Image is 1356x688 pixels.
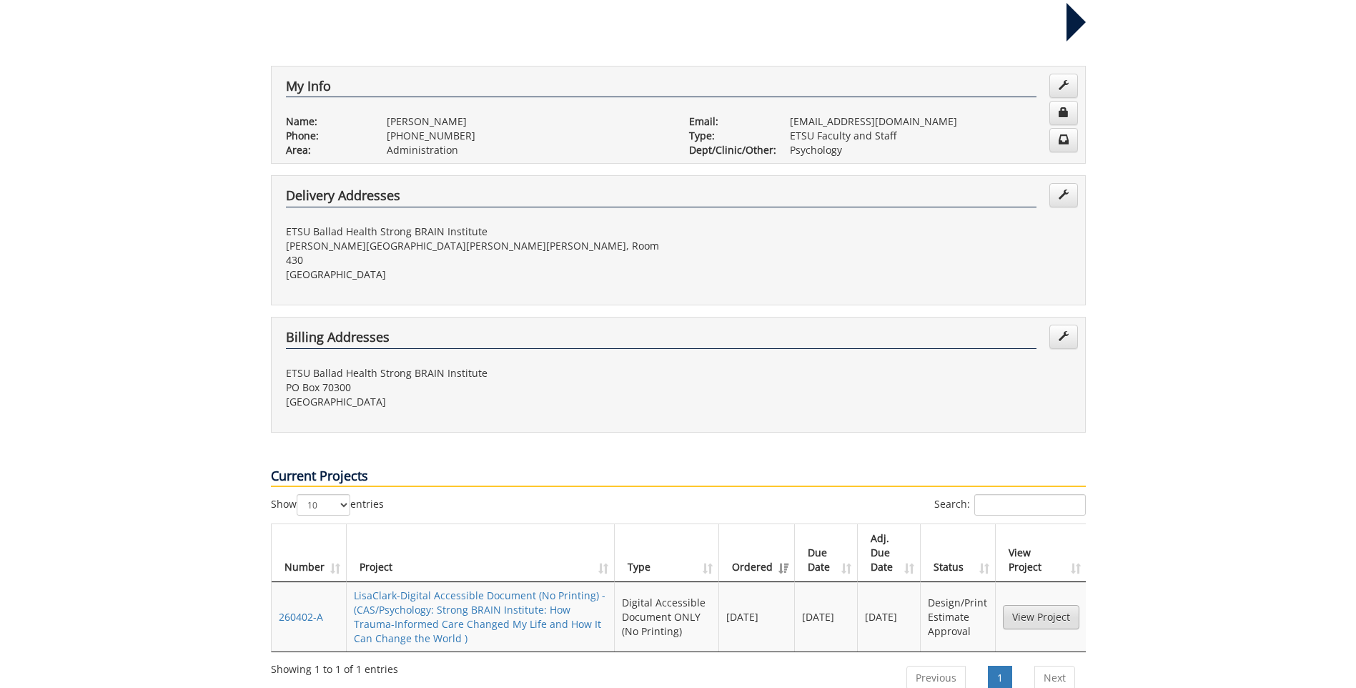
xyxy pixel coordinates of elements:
[286,79,1036,98] h4: My Info
[719,582,795,652] td: [DATE]
[387,129,668,143] p: [PHONE_NUMBER]
[790,129,1071,143] p: ETSU Faculty and Staff
[286,143,365,157] p: Area:
[934,494,1086,516] label: Search:
[271,467,1086,487] p: Current Projects
[1049,74,1078,98] a: Edit Info
[354,589,605,645] a: LisaClark-Digital Accessible Document (No Printing) - (CAS/Psychology: Strong BRAIN Institute: Ho...
[615,582,719,652] td: Digital Accessible Document ONLY (No Printing)
[286,267,668,282] p: [GEOGRAPHIC_DATA]
[974,494,1086,516] input: Search:
[286,380,668,395] p: PO Box 70300
[286,189,1036,207] h4: Delivery Addresses
[272,524,347,582] th: Number: activate to sort column ascending
[271,494,384,516] label: Show entries
[858,582,921,652] td: [DATE]
[347,524,615,582] th: Project: activate to sort column ascending
[279,610,323,624] a: 260402-A
[387,143,668,157] p: Administration
[1049,128,1078,152] a: Change Communication Preferences
[858,524,921,582] th: Adj. Due Date: activate to sort column ascending
[286,330,1036,349] h4: Billing Addresses
[795,582,858,652] td: [DATE]
[286,395,668,409] p: [GEOGRAPHIC_DATA]
[286,114,365,129] p: Name:
[286,225,668,239] p: ETSU Ballad Health Strong BRAIN Institute
[297,494,350,516] select: Showentries
[689,143,768,157] p: Dept/Clinic/Other:
[286,239,668,267] p: [PERSON_NAME][GEOGRAPHIC_DATA][PERSON_NAME][PERSON_NAME], Room 430
[271,657,398,677] div: Showing 1 to 1 of 1 entries
[795,524,858,582] th: Due Date: activate to sort column ascending
[790,114,1071,129] p: [EMAIL_ADDRESS][DOMAIN_NAME]
[1049,183,1078,207] a: Edit Addresses
[1003,605,1079,629] a: View Project
[286,366,668,380] p: ETSU Ballad Health Strong BRAIN Institute
[921,582,995,652] td: Design/Print Estimate Approval
[689,114,768,129] p: Email:
[790,143,1071,157] p: Psychology
[719,524,795,582] th: Ordered: activate to sort column ascending
[387,114,668,129] p: [PERSON_NAME]
[1049,101,1078,125] a: Change Password
[996,524,1087,582] th: View Project: activate to sort column ascending
[1049,325,1078,349] a: Edit Addresses
[921,524,995,582] th: Status: activate to sort column ascending
[689,129,768,143] p: Type:
[615,524,719,582] th: Type: activate to sort column ascending
[286,129,365,143] p: Phone:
